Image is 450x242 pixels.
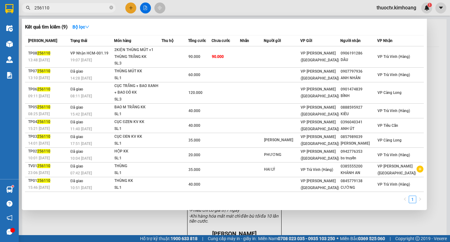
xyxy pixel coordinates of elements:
button: right [416,196,424,203]
div: [PERSON_NAME] [341,140,377,147]
span: 90.000 [212,54,224,59]
span: Đã giao [70,149,83,154]
img: warehouse-icon [6,56,13,63]
span: 10:51 [DATE] [70,186,92,190]
span: 14:28 [DATE] [70,76,92,80]
span: Chưa cước [212,39,230,43]
li: Previous Page [401,196,409,203]
div: ANH ÚT [341,126,377,132]
span: 09:11 [DATE] [28,94,50,98]
span: VP Trà Vinh (Hàng) [377,109,410,113]
span: 08:25 [DATE] [28,112,50,116]
span: close-circle [109,5,113,11]
div: SL: 1 [114,75,161,82]
span: VP [PERSON_NAME] ([GEOGRAPHIC_DATA]) [301,51,339,62]
span: VP [PERSON_NAME] ([GEOGRAPHIC_DATA]) [301,87,339,98]
span: VP Tiểu Cần [377,123,398,128]
input: Tìm tên, số ĐT hoặc mã đơn [34,4,108,11]
span: 10:04 [DATE] [70,156,92,161]
span: 08:11 [DATE] [70,94,92,98]
span: 256110 [37,105,50,109]
span: 120.000 [188,90,202,95]
span: VP [PERSON_NAME] ([GEOGRAPHIC_DATA]) [301,179,339,190]
div: SL: 1 [114,111,161,118]
span: close-circle [109,6,113,9]
div: HAI LÝ [264,166,300,173]
img: solution-icon [6,72,13,79]
strong: BIÊN NHẬN GỬI HÀNG [21,3,72,9]
div: TP02 [28,148,68,155]
p: GỬI: [2,12,91,24]
span: VP [PERSON_NAME] ([GEOGRAPHIC_DATA]) [377,164,416,175]
div: SL: 1 [114,126,161,132]
span: Tổng cước [188,39,206,43]
span: Trạng thái [70,39,87,43]
div: SL: 1 [114,140,161,147]
span: VP Càng Long [377,90,402,95]
div: TP07 [28,68,68,75]
div: 0857989039 [341,134,377,140]
span: 17:51 [DATE] [70,142,92,146]
span: VP Trà Vinh (Hàng) [377,73,410,77]
span: Đã giao [70,135,83,139]
span: left [403,197,407,201]
div: TV01 [28,163,68,169]
span: right [418,197,422,201]
span: Thu hộ [162,39,173,43]
div: SL: 1 [114,170,161,177]
span: 40.000 [188,109,200,113]
p: NHẬN: [2,27,91,33]
span: 15:42 [DATE] [70,112,92,116]
button: Bộ lọcdown [67,22,94,32]
div: TP05 [28,104,68,111]
span: 14:01 [DATE] [28,141,50,146]
div: 0888595927 [341,104,377,111]
div: KHÁNH AN [341,170,377,176]
span: Đã giao [70,69,83,74]
span: VP [PERSON_NAME] ([GEOGRAPHIC_DATA]) [301,135,339,146]
span: plus-circle [417,166,423,172]
span: Món hàng [114,39,131,43]
div: TP08 [28,50,68,57]
span: 35.000 [188,167,200,172]
div: BÌNH [341,93,377,99]
div: THÙNG MÚT KK [114,68,161,75]
span: question-circle [7,201,12,207]
div: TP06 [28,86,68,93]
span: Đã giao [70,164,83,168]
span: Đã giao [70,105,83,110]
a: 1 [409,196,416,203]
div: SL: 1 [114,184,161,191]
span: 40.000 [188,123,200,128]
span: VP [PERSON_NAME] ([GEOGRAPHIC_DATA]) [301,120,339,131]
strong: Bộ lọc [72,24,89,29]
img: warehouse-icon [6,41,13,47]
div: KIÈU [341,111,377,117]
span: 13:48 [DATE] [28,58,50,62]
span: 256110 [37,164,50,168]
span: 256110 [37,120,50,124]
span: VP Càng Long [377,138,402,142]
div: CỤC ĐZEN KV KK [114,119,161,126]
span: 256110 [37,69,50,73]
div: PHƯƠNG [264,152,300,158]
span: VP [PERSON_NAME] ([GEOGRAPHIC_DATA]) [301,105,339,116]
div: THÙNG [114,163,161,170]
div: DÂU [341,57,377,63]
span: 256110 [37,149,50,153]
span: 40.000 [188,182,200,187]
div: [PERSON_NAME] [264,137,300,143]
h3: Kết quả tìm kiếm ( 9 ) [25,24,67,30]
span: VP [PERSON_NAME] ([GEOGRAPHIC_DATA]) - [2,12,58,24]
span: Người gửi [264,39,281,43]
span: Người nhận [340,39,361,43]
span: VP Trà Vinh (Hàng) [377,54,410,59]
span: 35.000 [188,138,200,142]
img: logo-vxr [5,4,13,13]
span: 256110 [37,178,50,183]
img: warehouse-icon [6,25,13,32]
div: ANH NHÂN [341,75,377,81]
span: VP Trà Vinh (Hàng) [17,27,61,33]
span: [PERSON_NAME] [28,39,57,43]
button: left [401,196,409,203]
